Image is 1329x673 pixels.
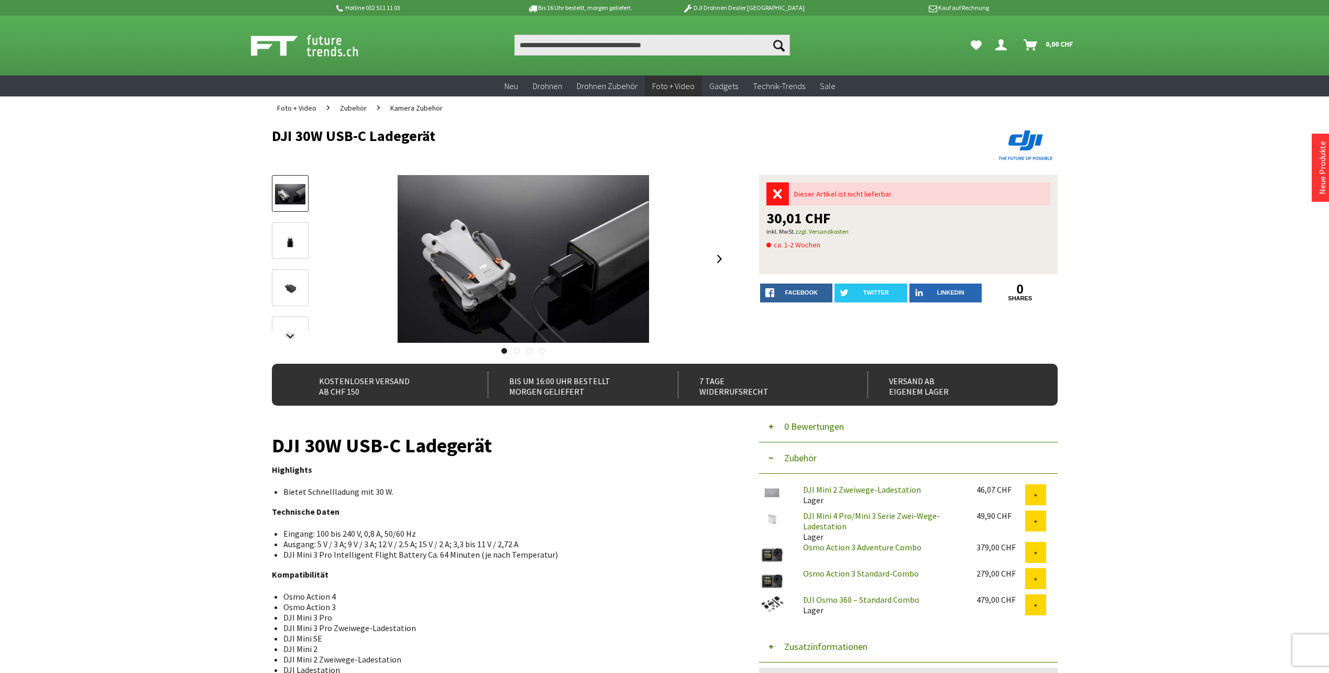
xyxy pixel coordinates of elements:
[803,594,919,605] a: DJI Osmo 360 – Standard Combo
[283,486,719,497] li: Bietet Schnellladung mit 30 W.
[398,175,649,343] img: DJI 30W USB-C Ladegerät
[803,542,921,552] a: Osmo Action 3 Adventure Combo
[965,35,987,56] a: Meine Favoriten
[795,511,968,542] div: Lager
[275,184,305,204] img: Vorschau: DJI 30W USB-C Ladegerät
[272,569,328,580] strong: Kompatibilität
[785,289,818,296] span: facebook
[678,372,845,398] div: 7 Tage Widerrufsrecht
[766,225,1050,238] p: inkl. MwSt.
[759,568,785,594] img: Osmo Action 3 Standard-Combo
[272,128,900,144] h1: DJI 30W USB-C Ladegerät
[335,2,498,14] p: Hotline 032 511 11 03
[662,2,825,14] p: DJI Drohnen Dealer [GEOGRAPHIC_DATA]
[834,284,907,302] a: twitter
[283,591,719,602] li: Osmo Action 4
[753,81,805,91] span: Technik-Trends
[277,103,316,113] span: Foto + Video
[272,506,339,517] span: Technische Daten
[976,484,1025,495] div: 46,07 CHF
[976,594,1025,605] div: 479,00 CHF
[976,568,1025,579] div: 279,00 CHF
[514,35,790,56] input: Produkt, Marke, Kategorie, EAN, Artikelnummer…
[760,284,833,302] a: facebook
[488,372,655,398] div: Bis um 16:00 Uhr bestellt Morgen geliefert
[803,511,940,531] a: DJI Mini 4 Pro/Mini 3 Serie Zwei-Wege-Ladestation
[272,464,312,475] strong: Highlights
[984,295,1057,302] a: shares
[759,442,1058,474] button: Zubehör
[937,289,964,296] span: LinkedIn
[909,284,982,302] a: LinkedIn
[766,238,820,251] span: ca. 1-2 Wochen
[283,612,719,623] li: DJI Mini 3 Pro
[991,35,1015,56] a: Dein Konto
[766,211,831,225] span: 30,01 CHF
[745,75,812,97] a: Technik-Trends
[759,594,785,614] img: DJI Osmo 360 – Standard Combo
[340,103,367,113] span: Zubehör
[795,484,968,505] div: Lager
[976,542,1025,552] div: 379,00 CHF
[826,2,989,14] p: Kauf auf Rechnung
[768,35,790,56] button: Suchen
[283,539,719,549] li: Ausgang: 5 V / 3 A; 9 V / 3 A; 12 V / 2.5 A; 15 V / 2 A; 3,3 bis 11 V / 2,72 A
[759,484,785,502] img: DJI Mini 2 Zweiwege-Ladestation
[812,75,843,97] a: Sale
[702,75,745,97] a: Gadgets
[498,2,662,14] p: Bis 16 Uhr bestellt, morgen geliefert.
[298,372,465,398] div: Kostenloser Versand ab CHF 150
[283,633,719,644] li: DJI Mini SE
[533,81,562,91] span: Drohnen
[759,511,785,528] img: DJI Mini 4 Pro/Mini 3 Serie Zwei-Wege-Ladestation
[283,549,719,560] li: DJI Mini 3 Pro Intelligent Flight Battery Ca. 64 Minuten (je nach Temperatur)
[759,631,1058,663] button: Zusatzinformationen
[1046,36,1073,52] span: 0,00 CHF
[803,484,921,495] a: DJI Mini 2 Zweiwege-Ladestation
[984,284,1057,295] a: 0
[504,81,518,91] span: Neu
[795,227,849,235] a: zzgl. Versandkosten
[976,511,1025,521] div: 49,90 CHF
[759,542,785,568] img: Osmo Action 3 Adventure Combo
[283,602,719,612] li: Osmo Action 3
[569,75,645,97] a: Drohnen Zubehör
[497,75,525,97] a: Neu
[867,372,1035,398] div: Versand ab eigenem Lager
[390,103,443,113] span: Kamera Zubehör
[283,528,719,539] li: Eingang: 100 bis 240 V, 0,8 A, 50/60 Hz
[789,182,1050,205] div: Dieser Artikel ist nicht lieferbar.
[1019,35,1079,56] a: Warenkorb
[385,96,448,120] a: Kamera Zubehör
[709,81,738,91] span: Gadgets
[1317,141,1327,194] a: Neue Produkte
[820,81,836,91] span: Sale
[251,32,381,59] img: Shop Futuretrends - zur Startseite wechseln
[795,594,968,615] div: Lager
[283,644,719,654] li: DJI Mini 2
[283,623,719,633] li: DJI Mini 3 Pro Zweiwege-Ladestation
[645,75,702,97] a: Foto + Video
[652,81,695,91] span: Foto + Video
[335,96,372,120] a: Zubehör
[803,568,919,579] a: Osmo Action 3 Standard-Combo
[577,81,638,91] span: Drohnen Zubehör
[283,654,719,665] li: DJI Mini 2 Zweiwege-Ladestation
[863,289,889,296] span: twitter
[272,438,728,453] h1: DJI 30W USB-C Ladegerät
[995,128,1058,162] img: DJI
[759,411,1058,442] button: 0 Bewertungen
[525,75,569,97] a: Drohnen
[272,96,322,120] a: Foto + Video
